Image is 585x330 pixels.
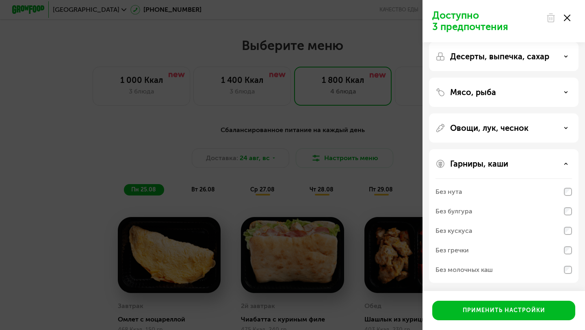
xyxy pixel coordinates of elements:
[435,265,493,275] div: Без молочных каш
[432,301,575,320] button: Применить настройки
[435,187,462,197] div: Без нута
[435,206,472,216] div: Без булгура
[432,10,541,33] p: Доступно 3 предпочтения
[450,52,549,61] p: Десерты, выпечка, сахар
[435,245,469,255] div: Без гречки
[450,159,508,169] p: Гарниры, каши
[463,306,545,315] div: Применить настройки
[450,87,496,97] p: Мясо, рыба
[435,226,472,236] div: Без кускуса
[450,123,529,133] p: Овощи, лук, чеснок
